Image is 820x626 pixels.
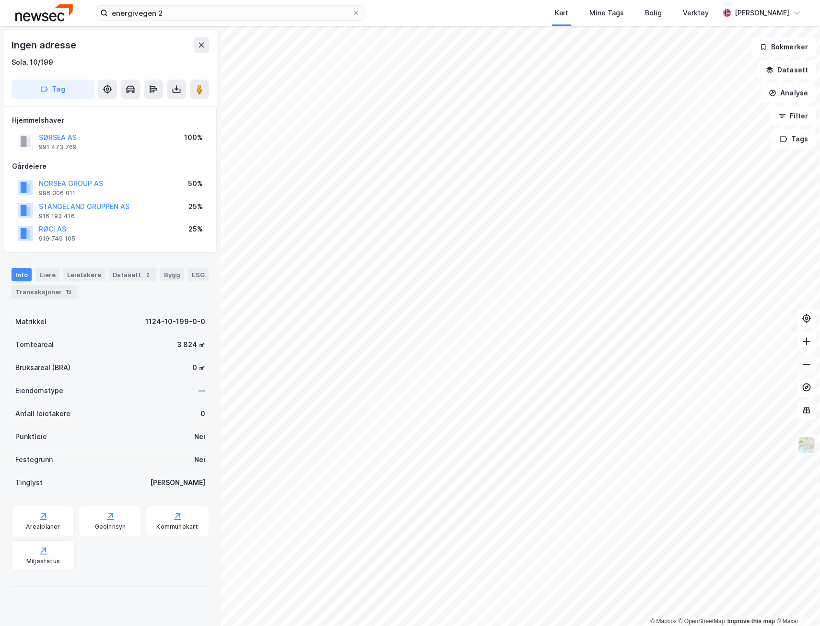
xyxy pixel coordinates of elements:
[188,178,203,189] div: 50%
[26,523,60,531] div: Arealplaner
[109,268,156,281] div: Datasett
[64,287,73,297] div: 15
[15,362,70,373] div: Bruksareal (BRA)
[194,431,205,442] div: Nei
[15,339,54,350] div: Tomteareal
[194,454,205,465] div: Nei
[35,268,59,281] div: Eiere
[26,557,60,565] div: Miljøstatus
[15,431,47,442] div: Punktleie
[12,268,32,281] div: Info
[108,6,352,20] input: Søk på adresse, matrikkel, gårdeiere, leietakere eller personer
[12,115,209,126] div: Hjemmelshaver
[39,189,75,197] div: 996 306 011
[156,523,198,531] div: Kommunekart
[188,201,203,212] div: 25%
[12,80,94,99] button: Tag
[758,60,816,80] button: Datasett
[761,83,816,103] button: Analyse
[15,477,43,488] div: Tinglyst
[12,57,53,68] div: Sola, 10/199
[15,385,63,396] div: Eiendomstype
[751,37,816,57] button: Bokmerker
[39,235,75,243] div: 919 749 105
[199,385,205,396] div: —
[150,477,205,488] div: [PERSON_NAME]
[772,580,820,626] iframe: Chat Widget
[770,106,816,126] button: Filter
[15,408,70,419] div: Antall leietakere
[188,223,203,235] div: 25%
[15,316,47,327] div: Matrikkel
[727,618,775,625] a: Improve this map
[650,618,677,625] a: Mapbox
[145,316,205,327] div: 1124-10-199-0-0
[12,285,77,299] div: Transaksjoner
[160,268,184,281] div: Bygg
[735,7,789,19] div: [PERSON_NAME]
[555,7,568,19] div: Kart
[39,212,75,220] div: 916 193 416
[15,454,53,465] div: Festegrunn
[143,270,152,279] div: 2
[177,339,205,350] div: 3 824 ㎡
[772,580,820,626] div: Kontrollprogram for chat
[192,362,205,373] div: 0 ㎡
[772,129,816,149] button: Tags
[797,436,816,454] img: Z
[15,4,73,21] img: newsec-logo.f6e21ccffca1b3a03d2d.png
[645,7,662,19] div: Bolig
[589,7,624,19] div: Mine Tags
[188,268,209,281] div: ESG
[12,161,209,172] div: Gårdeiere
[63,268,105,281] div: Leietakere
[679,618,725,625] a: OpenStreetMap
[200,408,205,419] div: 0
[95,523,126,531] div: Geoinnsyn
[12,37,78,53] div: Ingen adresse
[184,132,203,143] div: 100%
[683,7,709,19] div: Verktøy
[39,143,77,151] div: 991 473 769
